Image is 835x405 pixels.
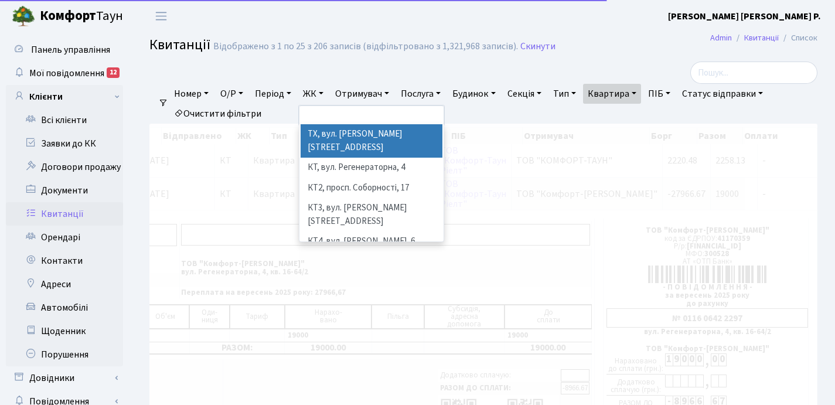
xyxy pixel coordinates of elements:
[6,273,123,296] a: Адреси
[396,84,445,104] a: Послуга
[301,124,442,158] li: ТХ, вул. [PERSON_NAME][STREET_ADDRESS]
[149,35,210,55] span: Квитанції
[216,84,248,104] a: О/Р
[146,6,176,26] button: Переключити навігацію
[6,108,123,132] a: Всі клієнти
[107,67,120,78] div: 12
[301,158,442,178] li: КТ, вул. Регенераторна, 4
[744,32,779,44] a: Квитанції
[643,84,675,104] a: ПІБ
[31,43,110,56] span: Панель управління
[301,178,442,199] li: КТ2, просп. Соборності, 17
[668,9,821,23] a: [PERSON_NAME] [PERSON_NAME] Р.
[330,84,394,104] a: Отримувач
[6,62,123,85] a: Мої повідомлення12
[503,84,546,104] a: Секція
[710,32,732,44] a: Admin
[668,10,821,23] b: [PERSON_NAME] [PERSON_NAME] Р.
[40,6,96,25] b: Комфорт
[520,41,555,52] a: Скинути
[6,249,123,273] a: Контакти
[6,132,123,155] a: Заявки до КК
[583,84,641,104] a: Квартира
[6,202,123,226] a: Квитанції
[213,41,518,52] div: Відображено з 1 по 25 з 206 записів (відфільтровано з 1,321,968 записів).
[690,62,817,84] input: Пошук...
[6,38,123,62] a: Панель управління
[250,84,296,104] a: Період
[40,6,123,26] span: Таун
[6,343,123,366] a: Порушення
[169,104,266,124] a: Очистити фільтри
[6,85,123,108] a: Клієнти
[301,198,442,232] li: КТ3, вул. [PERSON_NAME][STREET_ADDRESS]
[29,67,104,80] span: Мої повідомлення
[448,84,500,104] a: Будинок
[301,232,442,252] li: КТ4, вул. [PERSON_NAME], 6
[169,84,213,104] a: Номер
[6,179,123,202] a: Документи
[6,296,123,319] a: Автомобілі
[298,84,328,104] a: ЖК
[6,366,123,390] a: Довідники
[6,226,123,249] a: Орендарі
[6,155,123,179] a: Договори продажу
[779,32,817,45] li: Список
[677,84,768,104] a: Статус відправки
[548,84,581,104] a: Тип
[6,319,123,343] a: Щоденник
[12,5,35,28] img: logo.png
[693,26,835,50] nav: breadcrumb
